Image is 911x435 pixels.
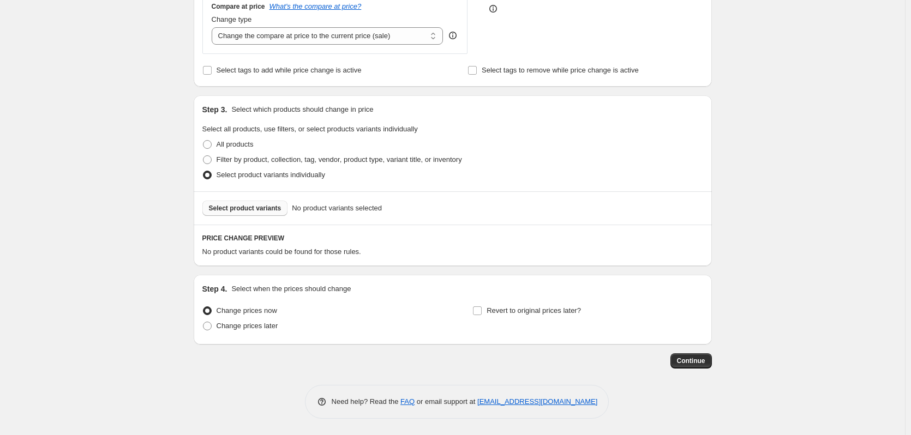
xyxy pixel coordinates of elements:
span: Need help? Read the [332,397,401,406]
a: [EMAIL_ADDRESS][DOMAIN_NAME] [477,397,597,406]
h2: Step 4. [202,283,227,294]
div: help [447,30,458,41]
p: Select which products should change in price [231,104,373,115]
span: Filter by product, collection, tag, vendor, product type, variant title, or inventory [217,155,462,164]
h2: Step 3. [202,104,227,115]
span: Change prices now [217,306,277,315]
span: or email support at [415,397,477,406]
a: FAQ [400,397,415,406]
p: Select when the prices should change [231,283,351,294]
button: Continue [670,353,712,368]
h3: Compare at price [212,2,265,11]
span: No product variants could be found for those rules. [202,247,361,256]
span: Continue [677,357,705,365]
span: Select all products, use filters, or select products variants individually [202,125,418,133]
button: Select product variants [202,201,288,216]
span: Select tags to add while price change is active [217,66,362,74]
span: Select tags to remove while price change is active [482,66,639,74]
span: Select product variants [209,204,281,213]
span: Change type [212,15,252,23]
span: Revert to original prices later? [487,306,581,315]
span: All products [217,140,254,148]
h6: PRICE CHANGE PREVIEW [202,234,703,243]
span: Select product variants individually [217,171,325,179]
span: No product variants selected [292,203,382,214]
span: Change prices later [217,322,278,330]
button: What's the compare at price? [269,2,362,10]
